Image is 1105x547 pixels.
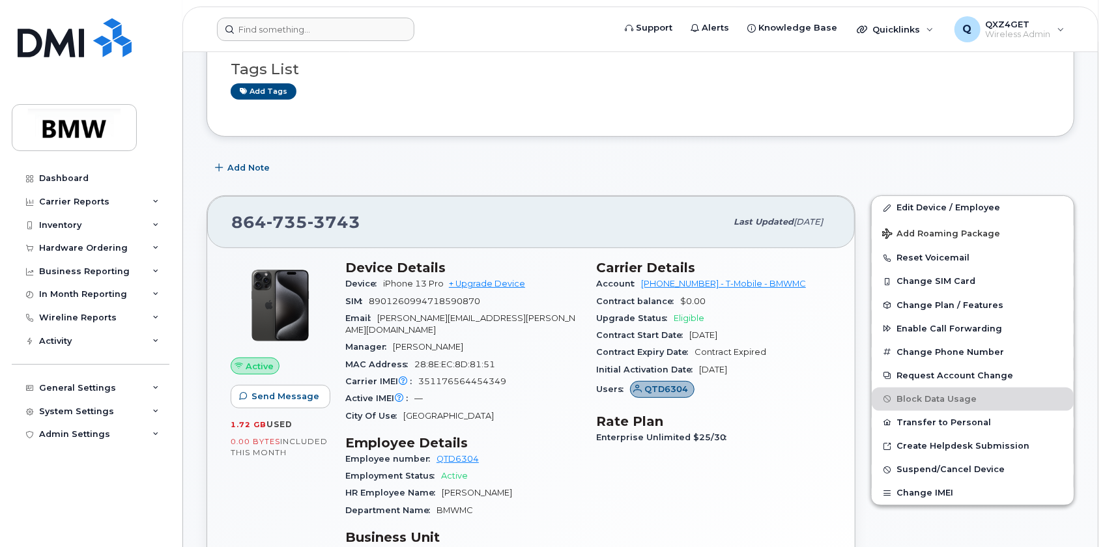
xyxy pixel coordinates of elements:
h3: Carrier Details [596,260,831,275]
span: [GEOGRAPHIC_DATA] [403,411,494,421]
span: Contract Expired [695,347,766,357]
button: Add Note [207,156,281,180]
span: [DATE] [794,217,823,227]
span: 0.00 Bytes [231,437,280,446]
span: Knowledge Base [758,21,837,35]
span: Account [596,279,641,288]
span: Quicklinks [872,24,920,35]
span: HR Employee Name [345,488,442,498]
a: Edit Device / Employee [872,196,1074,219]
span: Employee number [345,454,437,464]
button: Change Phone Number [872,341,1074,364]
a: Alerts [682,15,738,41]
span: Add Roaming Package [882,229,1000,241]
h3: Tags List [231,61,1050,77]
span: — [414,393,423,403]
input: Find something... [217,18,414,41]
span: Send Message [251,390,319,402]
h3: Employee Details [345,435,581,451]
span: Active [441,471,468,481]
span: Active [246,360,274,372]
a: QTD6304 [630,384,695,394]
span: Contract Start Date [596,330,689,340]
a: Support [616,15,682,41]
span: Active IMEI [345,393,414,403]
span: $0.00 [680,296,706,306]
a: QTD6304 [437,454,479,464]
h3: Device Details [345,260,581,275]
span: Carrier IMEI [345,376,418,386]
span: City Of Use [345,411,403,421]
button: Add Roaming Package [872,219,1074,246]
span: [PERSON_NAME] [393,342,463,352]
button: Request Account Change [872,364,1074,387]
button: Transfer to Personal [872,411,1074,434]
span: Alerts [702,21,729,35]
span: Support [636,21,672,35]
span: BMWMC [437,505,473,515]
button: Reset Voicemail [872,246,1074,270]
span: Suspend/Cancel Device [897,465,1005,475]
span: 28:8E:EC:8D:81:51 [414,359,495,369]
span: QXZ4GET [986,19,1051,29]
span: Contract balance [596,296,680,306]
span: Last updated [734,217,794,227]
span: Q [963,21,972,37]
span: [DATE] [699,365,727,374]
span: Department Name [345,505,437,515]
span: Eligible [674,313,704,323]
span: [PERSON_NAME] [442,488,512,498]
span: Email [345,313,377,323]
span: iPhone 13 Pro [383,279,444,288]
span: 1.72 GB [231,420,266,429]
button: Enable Call Forwarding [872,317,1074,341]
button: Suspend/Cancel Device [872,458,1074,481]
h3: Rate Plan [596,414,831,429]
iframe: Messenger Launcher [1048,490,1095,537]
span: Users [596,384,630,394]
button: Change Plan / Features [872,294,1074,317]
span: Enable Call Forwarding [897,324,1002,333]
span: used [266,419,293,429]
h3: Business Unit [345,529,581,545]
div: Quicklinks [848,16,943,42]
span: Contract Expiry Date [596,347,695,357]
span: Employment Status [345,471,441,481]
a: + Upgrade Device [449,279,525,288]
button: Change IMEI [872,481,1074,505]
span: SIM [345,296,369,306]
a: Knowledge Base [738,15,846,41]
a: Add tags [231,83,296,100]
span: Upgrade Status [596,313,674,323]
span: 351176564454349 [418,376,506,386]
button: Block Data Usage [872,387,1074,411]
span: [DATE] [689,330,717,340]
span: Device [345,279,383,288]
span: Manager [345,342,393,352]
a: [PHONE_NUMBER] - T-Mobile - BMWMC [641,279,806,288]
span: [PERSON_NAME][EMAIL_ADDRESS][PERSON_NAME][DOMAIN_NAME] [345,313,575,335]
div: QXZ4GET [945,16,1074,42]
span: MAC Address [345,359,414,369]
a: Create Helpdesk Submission [872,434,1074,458]
span: Wireless Admin [986,29,1051,40]
span: Enterprise Unlimited $25/30 [596,432,733,442]
span: QTD6304 [645,383,689,395]
button: Change SIM Card [872,270,1074,293]
span: 864 [231,212,360,232]
span: 735 [266,212,308,232]
img: iPhone_15_Pro_Black.png [241,266,319,344]
span: 3743 [308,212,360,232]
span: Initial Activation Date [596,365,699,374]
span: 8901260994718590870 [369,296,480,306]
span: Add Note [227,161,270,174]
button: Send Message [231,385,330,408]
span: Change Plan / Features [897,300,1003,310]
